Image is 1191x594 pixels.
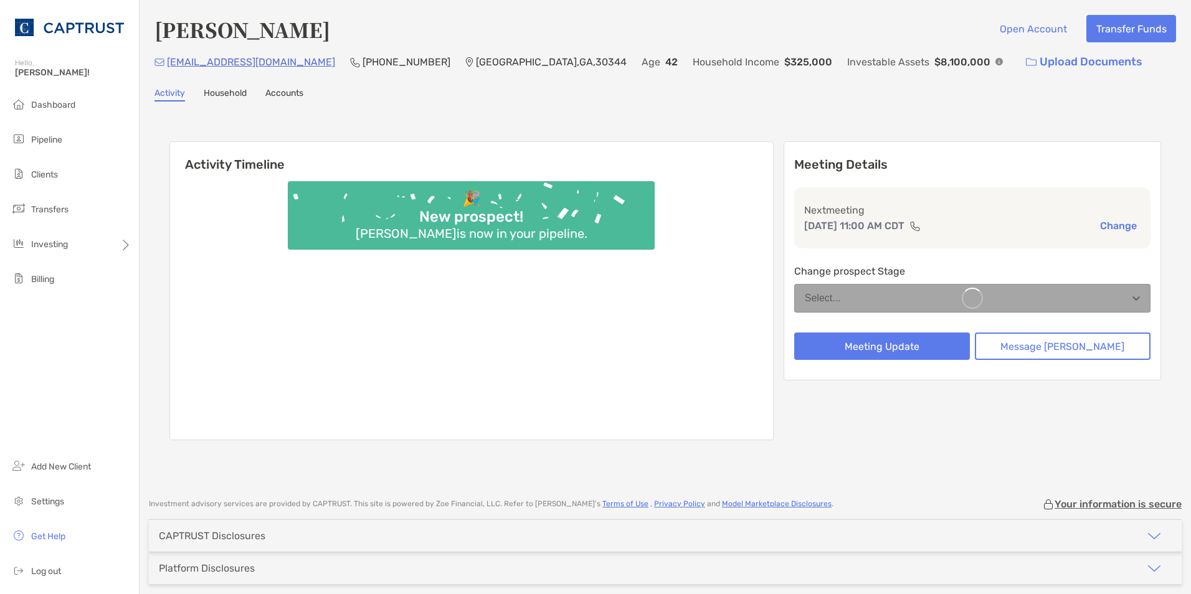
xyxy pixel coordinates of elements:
h4: [PERSON_NAME] [154,15,330,44]
span: Billing [31,274,54,285]
p: Your information is secure [1055,498,1182,510]
p: $8,100,000 [934,54,990,70]
img: CAPTRUST Logo [15,5,124,50]
p: Change prospect Stage [794,263,1151,279]
span: Investing [31,239,68,250]
img: button icon [1026,58,1037,67]
span: Add New Client [31,461,91,472]
img: Email Icon [154,59,164,66]
img: icon arrow [1147,561,1162,576]
button: Message [PERSON_NAME] [975,332,1151,360]
p: Household Income [693,54,779,70]
img: settings icon [11,493,26,508]
a: Privacy Policy [654,499,705,508]
div: CAPTRUST Disclosures [159,530,265,542]
span: Get Help [31,531,65,542]
div: 🎉 [457,190,486,208]
p: [PHONE_NUMBER] [363,54,450,70]
p: Age [642,54,660,70]
a: Activity [154,88,185,101]
span: Dashboard [31,100,75,110]
button: Transfer Funds [1086,15,1176,42]
img: billing icon [11,271,26,286]
img: add_new_client icon [11,458,26,473]
button: Open Account [990,15,1076,42]
div: [PERSON_NAME] is now in your pipeline. [351,226,592,241]
a: Upload Documents [1018,49,1151,75]
button: Meeting Update [794,332,970,360]
p: Investable Assets [847,54,929,70]
div: New prospect! [414,208,528,226]
span: Settings [31,496,64,507]
button: Change [1096,219,1141,232]
span: [PERSON_NAME]! [15,67,131,78]
p: [EMAIL_ADDRESS][DOMAIN_NAME] [167,54,335,70]
p: Investment advisory services are provided by CAPTRUST . This site is powered by Zoe Financial, LL... [149,499,833,509]
p: [GEOGRAPHIC_DATA] , GA , 30344 [476,54,627,70]
img: icon arrow [1147,529,1162,544]
img: logout icon [11,563,26,578]
img: get-help icon [11,528,26,543]
span: Transfers [31,204,69,215]
a: Model Marketplace Disclosures [722,499,832,508]
img: Info Icon [995,58,1003,65]
p: Next meeting [804,202,1141,218]
img: Location Icon [465,57,473,67]
span: Clients [31,169,58,180]
img: transfers icon [11,201,26,216]
span: Pipeline [31,134,62,145]
img: communication type [909,221,921,231]
p: $325,000 [784,54,832,70]
img: clients icon [11,166,26,181]
a: Terms of Use [602,499,648,508]
img: Phone Icon [350,57,360,67]
p: [DATE] 11:00 AM CDT [804,218,904,233]
a: Accounts [265,88,303,101]
img: dashboard icon [11,97,26,111]
p: 42 [665,54,678,70]
img: investing icon [11,236,26,251]
a: Household [204,88,247,101]
h6: Activity Timeline [170,142,773,172]
div: Platform Disclosures [159,562,255,574]
p: Meeting Details [794,157,1151,172]
img: pipeline icon [11,131,26,146]
span: Log out [31,566,61,577]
